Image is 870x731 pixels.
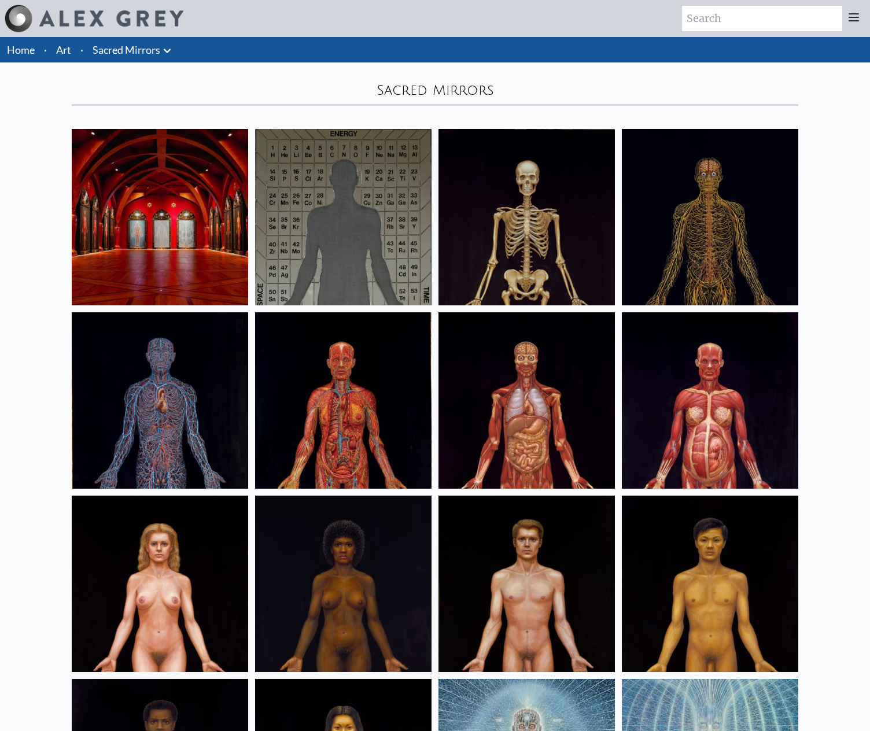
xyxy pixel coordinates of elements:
[76,37,88,62] li: ·
[7,43,35,56] a: Home
[56,42,71,58] a: Art
[39,37,51,62] li: ·
[682,6,842,31] input: Search
[93,42,160,58] a: Sacred Mirrors
[255,129,432,305] img: Material World
[72,81,798,99] div: Sacred Mirrors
